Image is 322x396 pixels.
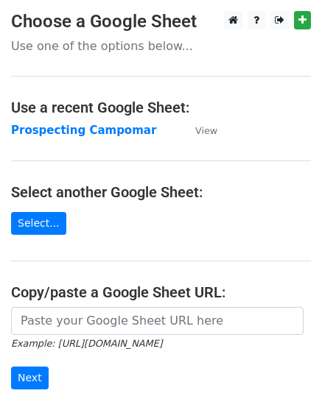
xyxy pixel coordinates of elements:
input: Next [11,367,49,389]
h3: Choose a Google Sheet [11,11,311,32]
h4: Use a recent Google Sheet: [11,99,311,116]
small: View [195,125,217,136]
input: Paste your Google Sheet URL here [11,307,304,335]
h4: Select another Google Sheet: [11,183,311,201]
a: Select... [11,212,66,235]
p: Use one of the options below... [11,38,311,54]
small: Example: [URL][DOMAIN_NAME] [11,338,162,349]
h4: Copy/paste a Google Sheet URL: [11,283,311,301]
a: Prospecting Campomar [11,124,156,137]
a: View [181,124,217,137]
